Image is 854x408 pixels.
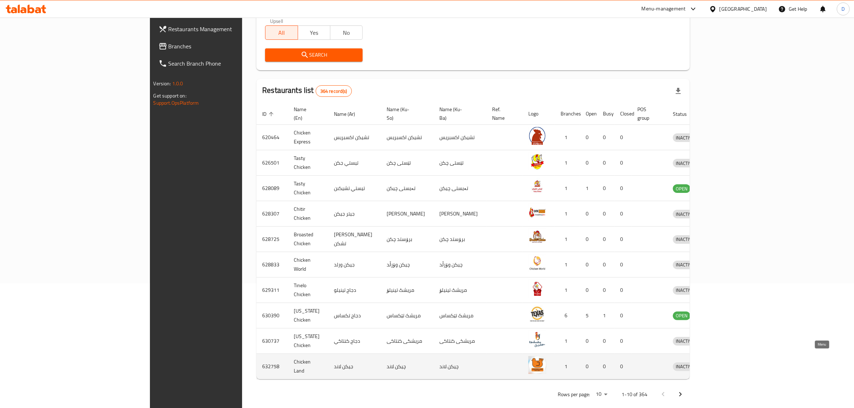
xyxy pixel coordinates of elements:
td: 0 [614,354,632,379]
td: جيكن لاند [328,354,381,379]
span: INACTIVE [673,210,697,218]
td: چیکن لاند [381,354,434,379]
td: 1 [555,354,580,379]
td: 0 [597,252,614,277]
td: 0 [597,328,614,354]
td: جيتر جيكن [328,201,381,227]
a: Restaurants Management [153,20,293,38]
td: 0 [597,277,614,303]
div: INACTIVE [673,133,697,142]
a: Branches [153,38,293,55]
td: چیکن وۆرڵد [434,252,486,277]
h2: Restaurants list [262,85,352,97]
span: Status [673,110,696,118]
td: 0 [614,303,632,328]
td: دجاج تكساس [328,303,381,328]
span: OPEN [673,312,690,320]
div: Menu-management [642,5,686,13]
td: برۆستد چکن [381,227,434,252]
td: 0 [597,176,614,201]
th: Logo [523,103,555,125]
td: Chicken Express [288,125,328,150]
span: Name (Ku-Ba) [439,105,478,122]
button: Next page [672,386,689,403]
button: No [330,25,363,40]
td: تشيكن اكسبريس [381,125,434,150]
label: Upsell [270,18,283,23]
span: Restaurants Management [169,25,287,33]
td: 6 [555,303,580,328]
table: enhanced table [256,103,731,379]
td: مریشکی کنتاکی [381,328,434,354]
td: Chicken World [288,252,328,277]
td: 0 [580,252,597,277]
td: تێستی چکن [381,150,434,176]
span: INACTIVE [673,337,697,345]
td: 0 [614,201,632,227]
div: INACTIVE [673,337,697,346]
span: Yes [301,28,327,38]
div: INACTIVE [673,261,697,269]
td: [US_STATE] Chicken [288,328,328,354]
div: Export file [670,82,687,100]
td: تشيكن اكسبريس [434,125,486,150]
p: 1-10 of 364 [622,390,647,399]
td: 0 [580,328,597,354]
td: Tinelo Chicken [288,277,328,303]
td: 1 [555,252,580,277]
span: OPEN [673,185,690,193]
img: Chicken Land [528,356,546,374]
span: INACTIVE [673,362,697,371]
img: Broasted Chicken [528,229,546,247]
td: مریشک تینیلۆ [434,277,486,303]
span: 1.0.0 [172,79,183,88]
td: 0 [597,227,614,252]
td: مریشک تێکساس [434,303,486,328]
td: [US_STATE] Chicken [288,303,328,328]
td: تيستي تشيكىن [328,176,381,201]
span: All [268,28,295,38]
span: ID [262,110,276,118]
span: 364 record(s) [316,88,351,95]
span: INACTIVE [673,159,697,167]
td: 1 [555,125,580,150]
span: INACTIVE [673,134,697,142]
td: 0 [580,227,597,252]
td: 0 [614,328,632,354]
td: 0 [597,150,614,176]
span: Get support on: [154,91,187,100]
td: برۆستد چکن [434,227,486,252]
td: [PERSON_NAME] تشكن [328,227,381,252]
td: تيستي جكن [328,150,381,176]
img: Chitir Chicken [528,203,546,221]
td: 0 [580,201,597,227]
button: All [265,25,298,40]
img: Tasty Chicken [528,152,546,170]
td: جيكن ورلد [328,252,381,277]
td: Tasty Chicken [288,176,328,201]
td: چیکن وۆرڵد [381,252,434,277]
th: Open [580,103,597,125]
button: Yes [298,25,330,40]
td: 1 [580,176,597,201]
td: تشيكن اكسبريس [328,125,381,150]
td: 1 [597,303,614,328]
img: Tasty Chicken [528,178,546,196]
span: Version: [154,79,171,88]
td: 0 [614,125,632,150]
td: 0 [597,201,614,227]
td: 0 [580,277,597,303]
span: Search Branch Phone [169,59,287,68]
td: 0 [597,125,614,150]
td: Broasted Chicken [288,227,328,252]
td: 1 [555,277,580,303]
td: 0 [614,150,632,176]
td: 1 [555,150,580,176]
div: OPEN [673,184,690,193]
td: چیکن لاند [434,354,486,379]
td: تەیستی چیکن [381,176,434,201]
div: [GEOGRAPHIC_DATA] [719,5,767,13]
td: دجاج كنتاكي [328,328,381,354]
